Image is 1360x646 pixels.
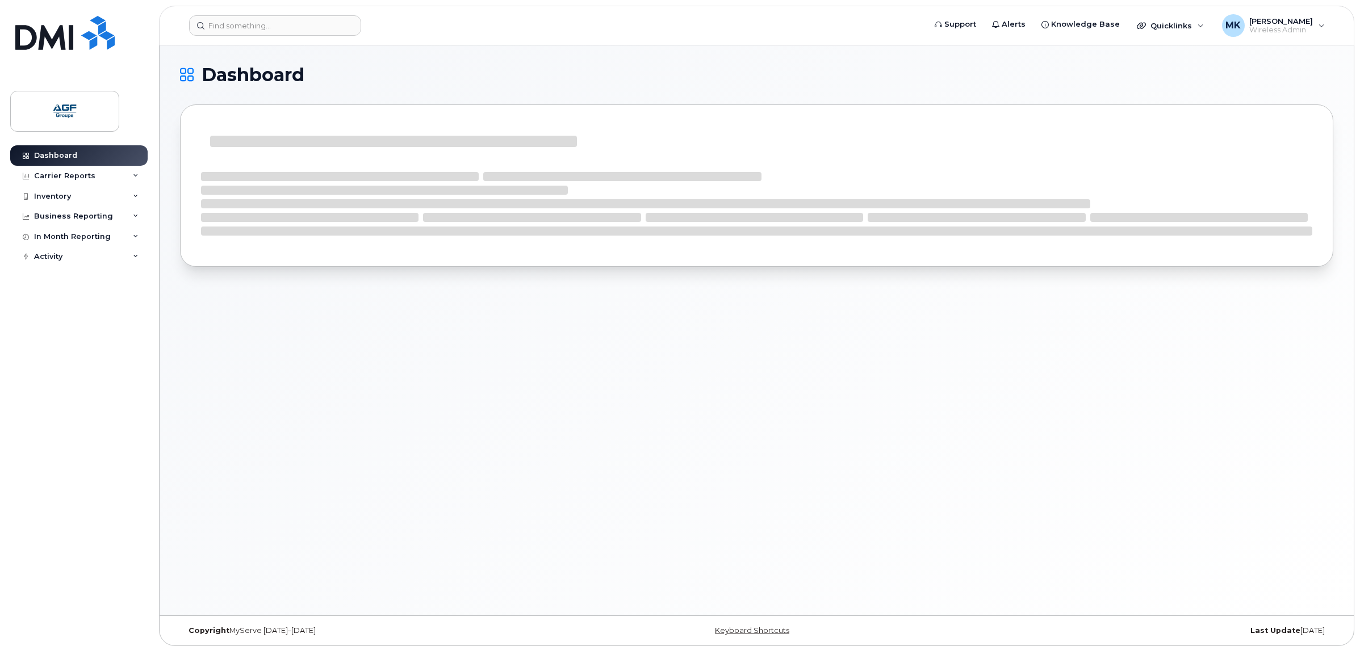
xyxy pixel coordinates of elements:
span: Dashboard [202,66,304,83]
a: Keyboard Shortcuts [715,626,789,635]
div: MyServe [DATE]–[DATE] [180,626,564,635]
strong: Last Update [1250,626,1300,635]
div: [DATE] [949,626,1333,635]
strong: Copyright [189,626,229,635]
